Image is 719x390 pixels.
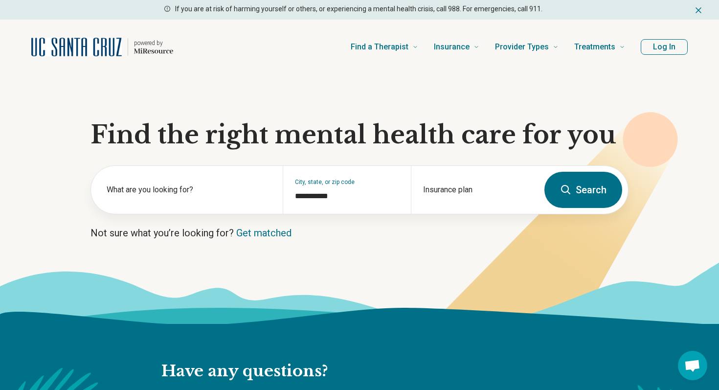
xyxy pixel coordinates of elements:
[31,31,173,63] a: Home page
[574,27,625,67] a: Treatments
[134,39,173,47] p: powered by
[694,4,703,16] button: Dismiss
[351,40,408,54] span: Find a Therapist
[678,351,707,380] a: Open chat
[90,120,629,150] h1: Find the right mental health care for you
[351,27,418,67] a: Find a Therapist
[434,40,470,54] span: Insurance
[574,40,615,54] span: Treatments
[175,4,542,14] p: If you are at risk of harming yourself or others, or experiencing a mental health crisis, call 98...
[107,184,271,196] label: What are you looking for?
[236,227,292,239] a: Get matched
[434,27,479,67] a: Insurance
[161,361,535,382] h2: Have any questions?
[641,39,688,55] button: Log In
[495,40,549,54] span: Provider Types
[90,226,629,240] p: Not sure what you’re looking for?
[495,27,559,67] a: Provider Types
[544,172,622,208] button: Search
